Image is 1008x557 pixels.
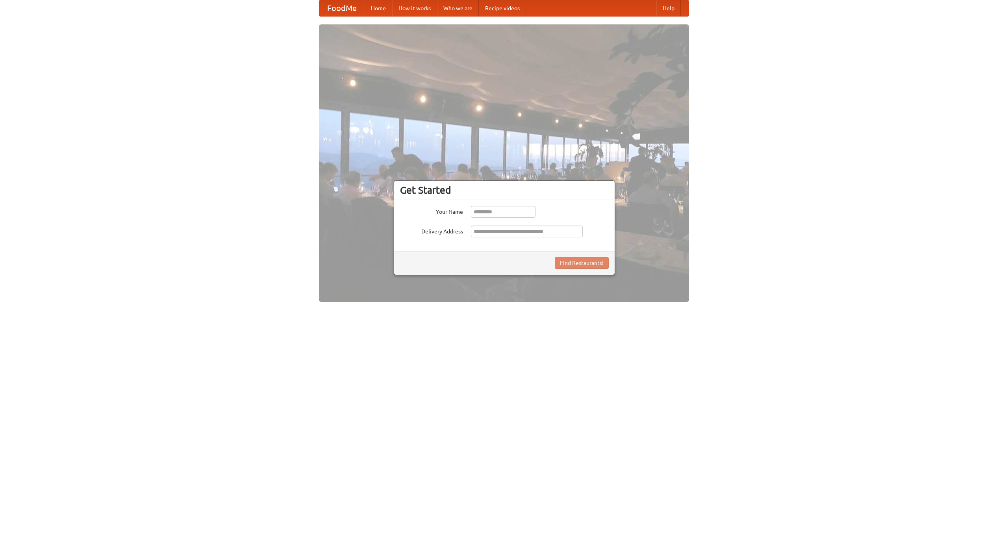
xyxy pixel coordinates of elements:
a: How it works [392,0,437,16]
a: Help [656,0,681,16]
a: Recipe videos [479,0,526,16]
button: Find Restaurants! [555,257,609,269]
a: FoodMe [319,0,365,16]
label: Delivery Address [400,226,463,235]
label: Your Name [400,206,463,216]
a: Home [365,0,392,16]
h3: Get Started [400,184,609,196]
a: Who we are [437,0,479,16]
